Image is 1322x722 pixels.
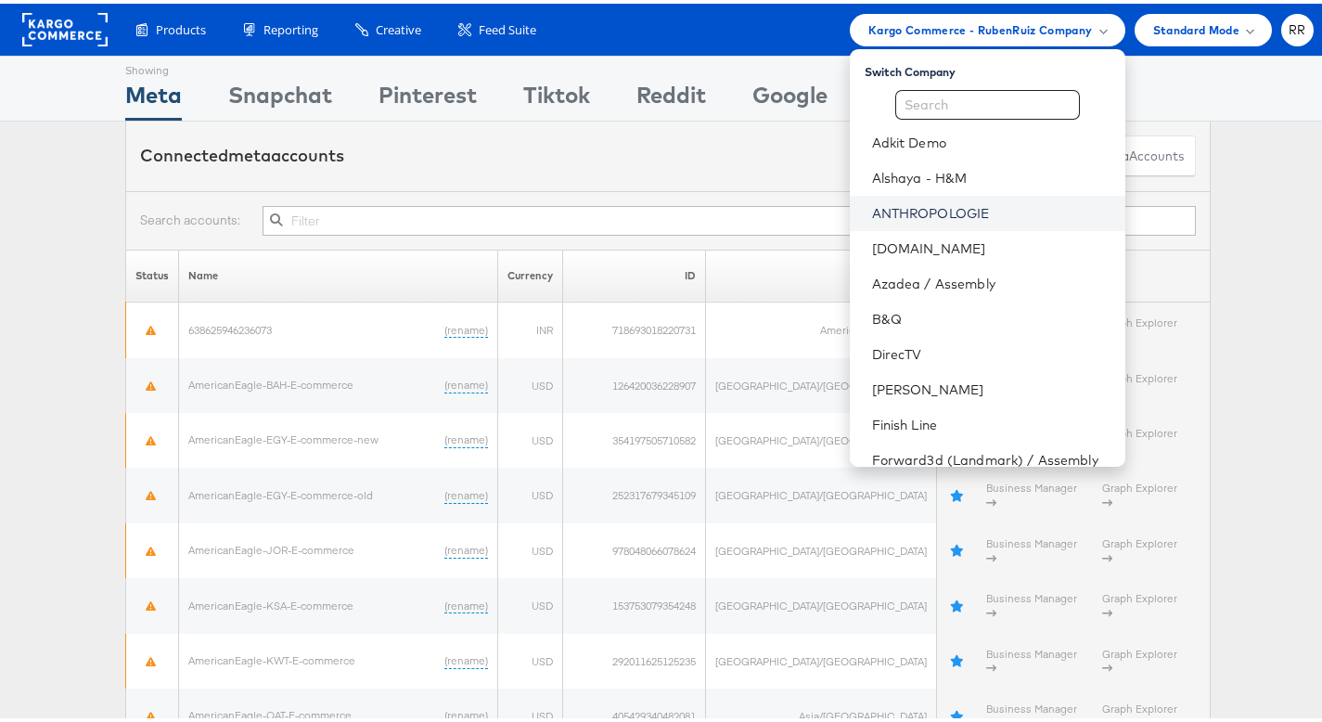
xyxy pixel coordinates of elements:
td: USD [498,520,563,574]
td: USD [498,630,563,685]
td: [GEOGRAPHIC_DATA]/[GEOGRAPHIC_DATA] [706,409,937,464]
a: (rename) [444,704,488,720]
a: [DOMAIN_NAME] [872,236,1110,254]
td: 978048066078624 [563,520,706,574]
span: Feed Suite [479,18,536,35]
a: (rename) [444,484,488,500]
a: Forward3d (Landmark) / Assembly [872,447,1110,466]
div: Reddit [636,75,706,117]
div: Pinterest [379,75,477,117]
a: Graph Explorer [1102,643,1177,672]
a: Graph Explorer [1102,587,1177,616]
td: USD [498,409,563,464]
a: AmericanEagle-KWT-E-commerce [188,650,355,664]
td: 153753079354248 [563,574,706,629]
a: Business Manager [986,587,1077,616]
a: (rename) [444,319,488,335]
div: Snapchat [228,75,332,117]
th: Timezone [706,246,937,299]
span: RR [1289,20,1306,32]
td: 354197505710582 [563,409,706,464]
a: [PERSON_NAME] [872,377,1110,395]
div: Meta [125,75,182,117]
span: Standard Mode [1153,17,1239,36]
th: Status [126,246,179,299]
a: B&Q [872,306,1110,325]
td: USD [498,355,563,409]
a: AmericanEagle-KSA-E-commerce [188,595,353,609]
span: meta [228,141,271,162]
a: Graph Explorer [1102,533,1177,561]
td: [GEOGRAPHIC_DATA]/[GEOGRAPHIC_DATA] [706,464,937,519]
a: AmericanEagle-EGY-E-commerce-new [188,429,379,443]
a: AmericanEagle-QAT-E-commerce [188,704,352,718]
a: Business Manager [986,643,1077,672]
span: Products [156,18,206,35]
a: Graph Explorer [1102,477,1177,506]
td: 718693018220731 [563,299,706,355]
a: Business Manager [986,477,1077,506]
input: Filter [263,202,1196,232]
td: USD [498,464,563,519]
a: (rename) [444,429,488,445]
a: ANTHROPOLOGIE [872,200,1110,219]
td: 252317679345109 [563,464,706,519]
div: Connected accounts [140,140,344,164]
td: [GEOGRAPHIC_DATA]/[GEOGRAPHIC_DATA] [706,355,937,409]
div: Google [752,75,828,117]
td: [GEOGRAPHIC_DATA]/[GEOGRAPHIC_DATA] [706,630,937,685]
a: DirecTV [872,342,1110,360]
span: Reporting [263,18,318,35]
th: Name [179,246,498,299]
a: Graph Explorer [1102,312,1177,341]
td: INR [498,299,563,355]
span: Creative [376,18,421,35]
a: 638625946236073 [188,319,272,333]
a: Azadea / Assembly [872,271,1110,290]
a: Graph Explorer [1102,422,1177,451]
a: Business Manager [986,533,1077,561]
a: Graph Explorer [1102,367,1177,396]
a: Adkit Demo [872,130,1110,148]
div: Tiktok [523,75,590,117]
a: (rename) [444,650,488,665]
a: (rename) [444,539,488,555]
span: Kargo Commerce - RubenRuiz Company [868,17,1093,36]
a: Alshaya - H&M [872,165,1110,184]
td: 126420036228907 [563,355,706,409]
a: AmericanEagle-EGY-E-commerce-old [188,484,373,498]
td: [GEOGRAPHIC_DATA]/[GEOGRAPHIC_DATA] [706,574,937,629]
a: AmericanEagle-JOR-E-commerce [188,539,354,553]
input: Search [895,86,1080,116]
td: 292011625125235 [563,630,706,685]
a: (rename) [444,595,488,611]
div: Showing [125,53,182,75]
td: [GEOGRAPHIC_DATA]/[GEOGRAPHIC_DATA] [706,520,937,574]
td: America/Los_Angeles [706,299,937,355]
a: (rename) [444,374,488,390]
th: ID [563,246,706,299]
td: USD [498,574,563,629]
div: Switch Company [865,53,1125,76]
a: Finish Line [872,412,1110,431]
th: Currency [498,246,563,299]
a: AmericanEagle-BAH-E-commerce [188,374,353,388]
